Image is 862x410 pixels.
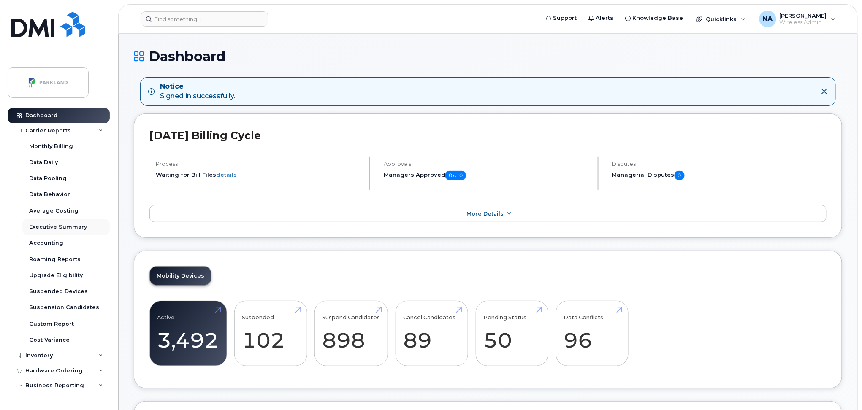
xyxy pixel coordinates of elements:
h4: Approvals [384,161,590,167]
h4: Disputes [612,161,827,167]
h5: Managers Approved [384,171,590,180]
a: Cancel Candidates 89 [403,306,460,361]
strong: Notice [160,82,235,92]
a: Suspend Candidates 898 [323,306,380,361]
a: Mobility Devices [150,267,211,285]
div: Signed in successfully. [160,82,235,101]
a: details [216,171,237,178]
span: 0 of 0 [445,171,466,180]
a: Pending Status 50 [483,306,540,361]
span: More Details [466,210,504,217]
h2: [DATE] Billing Cycle [149,129,827,142]
a: Suspended 102 [242,306,299,361]
h4: Process [156,161,362,167]
h1: Dashboard [134,49,842,64]
span: 0 [675,171,685,180]
a: Active 3,492 [157,306,219,361]
h5: Managerial Disputes [612,171,827,180]
li: Waiting for Bill Files [156,171,362,179]
a: Data Conflicts 96 [564,306,621,361]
